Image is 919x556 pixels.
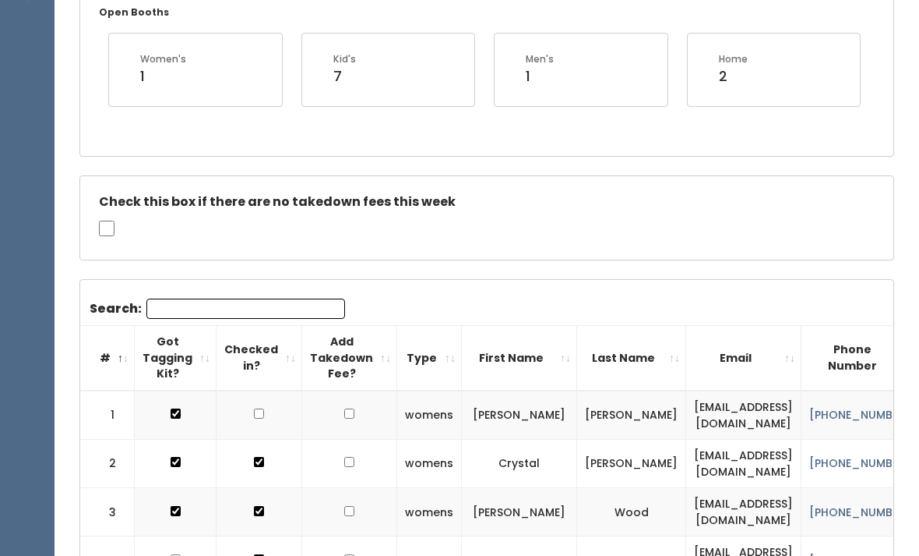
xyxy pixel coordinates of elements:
th: Type: activate to sort column ascending [397,326,462,391]
td: 3 [80,488,135,537]
th: First Name: activate to sort column ascending [462,326,577,391]
div: Men's [526,52,554,66]
h5: Check this box if there are no takedown fees this week [99,195,875,209]
td: [EMAIL_ADDRESS][DOMAIN_NAME] [686,440,801,488]
td: womens [397,440,462,488]
td: Wood [577,488,686,537]
th: Email: activate to sort column ascending [686,326,801,391]
td: 1 [80,391,135,440]
div: Home [719,52,748,66]
td: 2 [80,440,135,488]
input: Search: [146,299,345,319]
th: Last Name: activate to sort column ascending [577,326,686,391]
th: Phone Number: activate to sort column ascending [801,326,919,391]
td: [PERSON_NAME] [462,488,577,537]
label: Search: [90,299,345,319]
td: [PERSON_NAME] [577,391,686,440]
small: Open Booths [99,5,169,19]
td: [PERSON_NAME] [462,391,577,440]
th: Checked in?: activate to sort column ascending [217,326,302,391]
div: 7 [333,66,356,87]
th: Got Tagging Kit?: activate to sort column ascending [135,326,217,391]
td: [EMAIL_ADDRESS][DOMAIN_NAME] [686,488,801,537]
a: [PHONE_NUMBER] [809,505,910,520]
div: Kid's [333,52,356,66]
th: Add Takedown Fee?: activate to sort column ascending [302,326,397,391]
td: Crystal [462,440,577,488]
a: [PHONE_NUMBER] [809,407,910,423]
a: [PHONE_NUMBER] [809,455,910,471]
td: [PERSON_NAME] [577,440,686,488]
th: #: activate to sort column descending [80,326,135,391]
td: [EMAIL_ADDRESS][DOMAIN_NAME] [686,391,801,440]
td: womens [397,391,462,440]
div: 1 [140,66,186,87]
div: Women's [140,52,186,66]
div: 2 [719,66,748,87]
td: womens [397,488,462,537]
div: 1 [526,66,554,87]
